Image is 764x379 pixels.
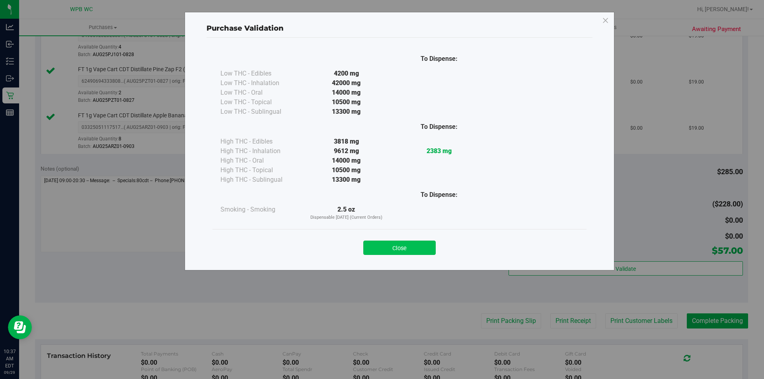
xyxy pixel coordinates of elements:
p: Dispensable [DATE] (Current Orders) [300,214,393,221]
div: 42000 mg [300,78,393,88]
div: 13300 mg [300,175,393,185]
div: 2.5 oz [300,205,393,221]
div: 13300 mg [300,107,393,117]
div: Low THC - Sublingual [220,107,300,117]
strong: 2383 mg [427,147,452,155]
div: High THC - Inhalation [220,146,300,156]
div: Low THC - Edibles [220,69,300,78]
div: High THC - Edibles [220,137,300,146]
button: Close [363,241,436,255]
iframe: Resource center [8,315,32,339]
div: 4200 mg [300,69,393,78]
div: High THC - Oral [220,156,300,165]
div: 3818 mg [300,137,393,146]
div: To Dispense: [393,54,485,64]
div: High THC - Topical [220,165,300,175]
div: Smoking - Smoking [220,205,300,214]
div: 10500 mg [300,97,393,107]
div: Low THC - Oral [220,88,300,97]
div: 14000 mg [300,88,393,97]
div: 14000 mg [300,156,393,165]
div: To Dispense: [393,190,485,200]
div: 10500 mg [300,165,393,175]
div: To Dispense: [393,122,485,132]
div: Low THC - Topical [220,97,300,107]
div: 9612 mg [300,146,393,156]
div: High THC - Sublingual [220,175,300,185]
span: Purchase Validation [207,24,284,33]
div: Low THC - Inhalation [220,78,300,88]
